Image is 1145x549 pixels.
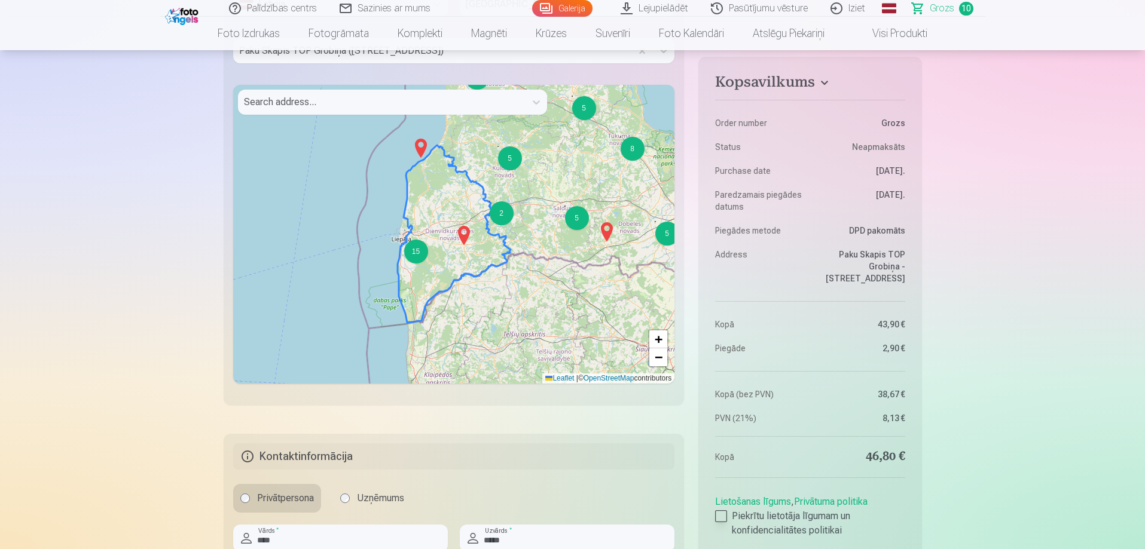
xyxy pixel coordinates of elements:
[457,17,521,50] a: Magnēti
[816,117,905,129] dd: Grozs
[645,17,738,50] a: Foto kalendāri
[715,509,905,538] label: Piekrītu lietotāja līgumam un konfidencialitātes politikai
[816,388,905,400] dd: 38,67 €
[715,318,804,330] dt: Kopā
[404,240,428,263] div: 15
[959,2,973,16] span: 10
[233,484,321,513] label: Privātpersona
[816,342,905,354] dd: 2,90 €
[738,17,839,50] a: Atslēgu piekariņi
[584,374,634,382] a: OpenStreetMap
[411,134,430,162] img: Marker
[165,5,201,25] img: /fa1
[715,165,804,177] dt: Purchase date
[521,17,581,50] a: Krūzes
[498,146,522,170] div: 5
[572,96,573,97] div: 5
[649,348,667,366] a: Zoom out
[715,249,804,284] dt: Address
[816,412,905,424] dd: 8,13 €
[816,189,905,213] dd: [DATE].
[333,484,411,513] label: Uzņēmums
[454,221,474,250] img: Marker
[620,136,621,137] div: 8
[383,17,457,50] a: Komplekti
[839,17,942,50] a: Visi produkti
[715,73,905,95] button: Kopsavilkums
[240,493,250,503] input: Privātpersona
[649,330,667,348] a: Zoom in
[203,17,294,50] a: Foto izdrukas
[715,388,804,400] dt: Kopā (bez PVN)
[655,349,662,364] span: −
[655,222,679,246] div: 5
[564,206,566,207] div: 5
[715,412,804,424] dt: PVN (21%)
[294,17,383,50] a: Fotogrāmata
[715,449,804,465] dt: Kopā
[404,239,405,240] div: 15
[715,496,791,507] a: Lietošanas līgums
[655,221,656,222] div: 5
[816,449,905,465] dd: 46,80 €
[490,201,514,225] div: 2
[794,496,868,507] a: Privātuma politika
[715,225,804,237] dt: Piegādes metode
[715,189,804,213] dt: Paredzamais piegādes datums
[581,17,645,50] a: Suvenīri
[545,374,574,382] a: Leaflet
[340,493,350,503] input: Uzņēmums
[542,373,674,384] div: © contributors
[233,443,675,470] h5: Kontaktinformācija
[572,96,596,120] div: 5
[565,206,589,230] div: 5
[655,332,662,346] span: +
[497,146,499,147] div: 5
[597,217,616,246] img: Marker
[715,342,804,354] dt: Piegāde
[816,249,905,284] dd: Paku Skapis TOP Grobiņa - [STREET_ADDRESS]
[715,117,804,129] dt: Order number
[816,318,905,330] dd: 43,90 €
[930,1,954,16] span: Grozs
[489,201,490,202] div: 2
[816,165,905,177] dd: [DATE].
[816,225,905,237] dd: DPD pakomāts
[621,137,645,161] div: 8
[715,490,905,538] div: ,
[715,141,804,153] dt: Status
[576,374,578,382] span: |
[852,141,905,153] span: Neapmaksāts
